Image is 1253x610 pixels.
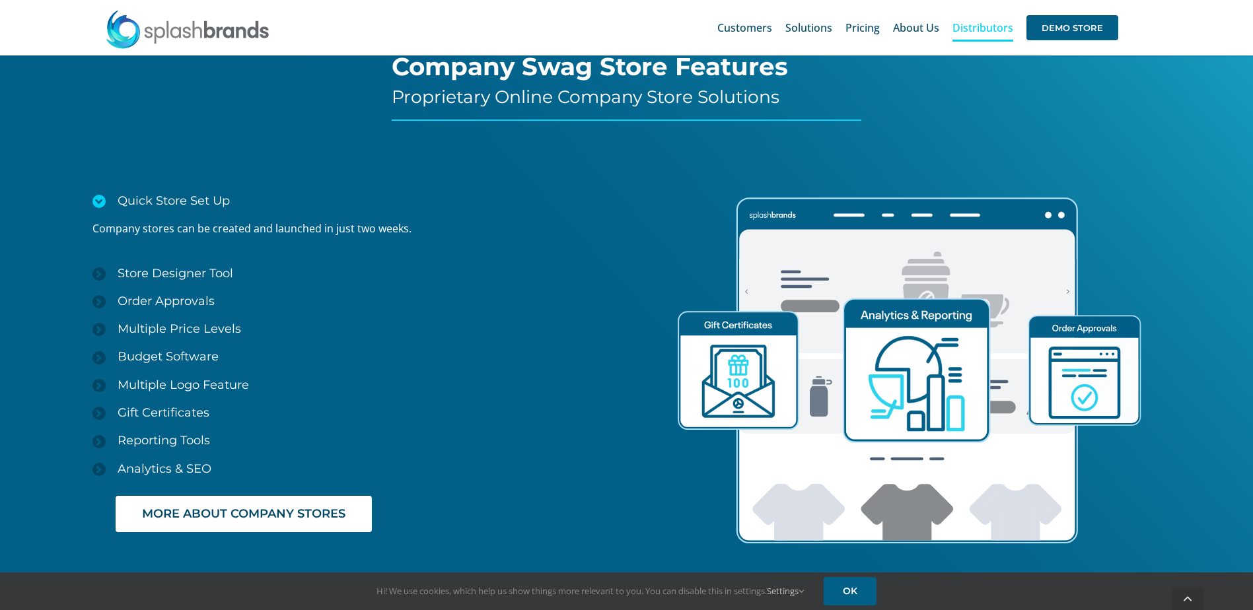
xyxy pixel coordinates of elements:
[118,349,219,364] span: Budget Software
[92,287,627,315] a: Order Approvals
[717,7,1118,49] nav: Main Menu Sticky
[92,221,627,236] p: Company stores can be created and launched in just two weeks.
[92,187,627,215] a: Quick Store Set Up
[118,433,210,448] span: Reporting Tools
[392,86,779,108] span: Proprietary Online Company Store Solutions
[105,9,270,49] img: SplashBrands.com Logo
[118,378,249,392] span: Multiple Logo Feature
[118,193,230,208] span: Quick Store Set Up
[767,585,804,597] a: Settings
[118,294,215,308] span: Order Approvals
[952,22,1013,33] span: Distributors
[92,315,627,343] a: Multiple Price Levels
[92,399,627,426] a: Gift Certificates
[92,455,627,483] a: Analytics & SEO
[118,461,211,476] span: Analytics & SEO
[92,259,627,287] a: Store Designer Tool
[92,343,627,370] a: Budget Software
[717,7,772,49] a: Customers
[845,7,880,49] a: Pricing
[893,22,939,33] span: About Us
[717,22,772,33] span: Customers
[824,577,877,605] a: OK
[118,266,233,281] span: Store Designer Tool
[376,585,804,597] span: Hi! We use cookies, which help us show things more relevant to you. You can disable this in setti...
[1026,7,1118,49] a: DEMO STORE
[92,371,627,399] a: Multiple Logo Feature
[785,22,832,33] span: Solutions
[92,426,627,454] a: Reporting Tools
[118,322,241,336] span: Multiple Price Levels
[1026,15,1118,40] span: DEMO STORE
[392,51,788,81] span: Company Swag Store Features
[142,507,345,521] span: MORE ABOUT COMPANY STORES
[118,405,209,420] span: Gift Certificates
[116,496,372,532] a: MORE ABOUT COMPANY STORES
[952,7,1013,49] a: Distributors
[845,22,880,33] span: Pricing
